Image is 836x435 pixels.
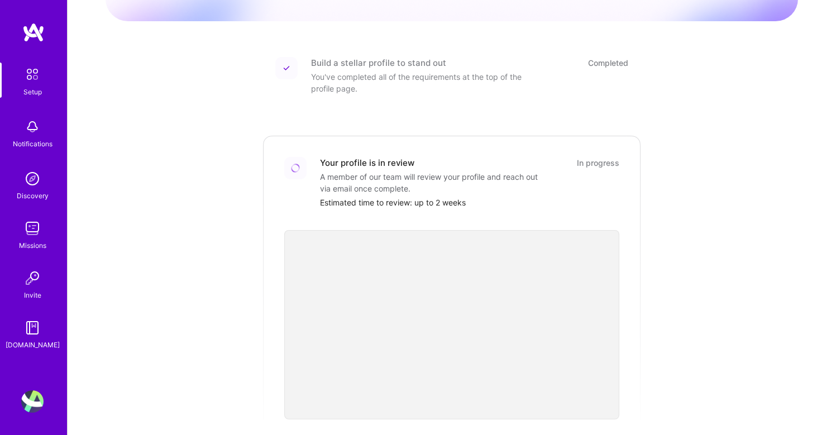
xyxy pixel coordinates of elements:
img: discovery [21,168,44,190]
div: Missions [19,240,46,251]
div: Completed [588,57,628,69]
a: User Avatar [18,390,46,413]
div: Setup [23,86,42,98]
iframe: video [284,230,619,419]
div: In progress [577,157,619,169]
div: A member of our team will review your profile and reach out via email once complete. [320,171,543,194]
div: Notifications [13,138,52,150]
div: Build a stellar profile to stand out [311,57,446,69]
img: setup [21,63,44,86]
div: Invite [24,289,41,301]
img: Completed [283,65,290,71]
img: teamwork [21,217,44,240]
img: Loading [290,163,301,174]
img: User Avatar [21,390,44,413]
img: bell [21,116,44,138]
img: guide book [21,317,44,339]
div: Your profile is in review [320,157,414,169]
img: logo [22,22,45,42]
div: [DOMAIN_NAME] [6,339,60,351]
img: Invite [21,267,44,289]
div: Discovery [17,190,49,202]
div: Estimated time to review: up to 2 weeks [320,197,619,208]
div: You've completed all of the requirements at the top of the profile page. [311,71,534,94]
